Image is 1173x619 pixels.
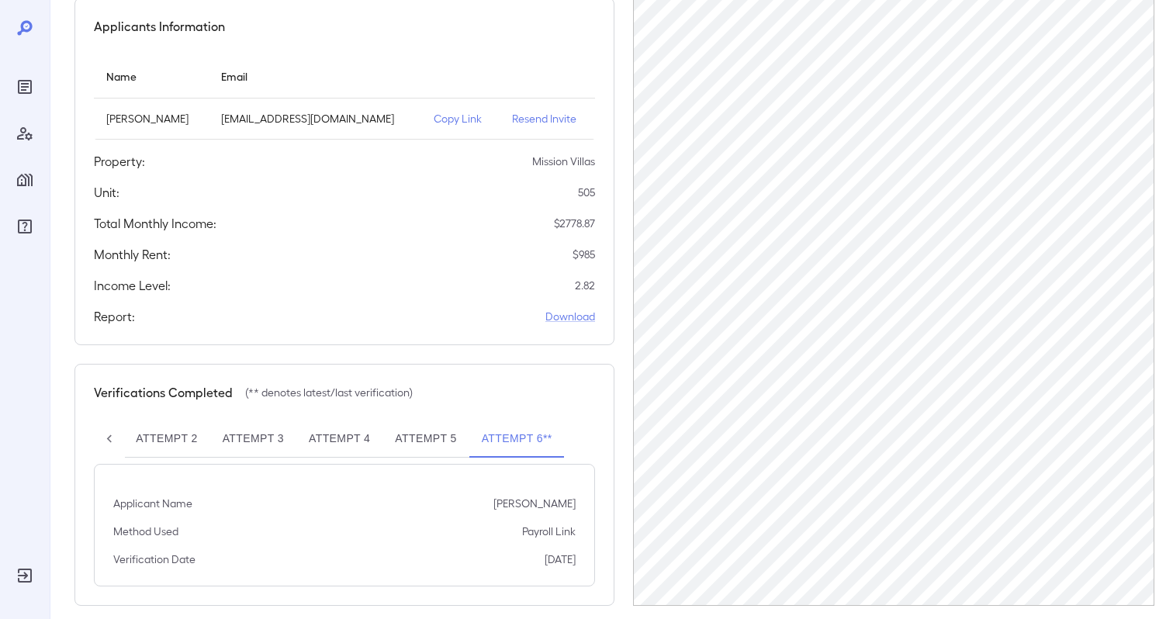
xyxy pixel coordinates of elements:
div: Reports [12,74,37,99]
p: 2.82 [575,278,595,293]
th: Name [94,54,209,99]
p: Method Used [113,524,178,539]
p: [DATE] [545,552,576,567]
p: (** denotes latest/last verification) [245,385,413,400]
button: Attempt 5 [382,420,469,458]
table: simple table [94,54,595,140]
h5: Income Level: [94,276,171,295]
p: [EMAIL_ADDRESS][DOMAIN_NAME] [221,111,409,126]
p: Payroll Link [522,524,576,539]
p: Verification Date [113,552,195,567]
button: Attempt 6** [469,420,565,458]
h5: Property: [94,152,145,171]
h5: Unit: [94,183,119,202]
h5: Total Monthly Income: [94,214,216,233]
p: Applicant Name [113,496,192,511]
div: Manage Properties [12,168,37,192]
p: $ 985 [573,247,595,262]
button: Attempt 3 [210,420,296,458]
div: FAQ [12,214,37,239]
button: Attempt 4 [296,420,382,458]
p: [PERSON_NAME] [493,496,576,511]
p: $ 2778.87 [554,216,595,231]
p: Copy Link [434,111,487,126]
h5: Verifications Completed [94,383,233,402]
p: 505 [578,185,595,200]
h5: Report: [94,307,135,326]
th: Email [209,54,421,99]
a: Download [545,309,595,324]
button: Attempt 2 [123,420,209,458]
div: Log Out [12,563,37,588]
p: Mission Villas [532,154,595,169]
div: Manage Users [12,121,37,146]
p: [PERSON_NAME] [106,111,196,126]
p: Resend Invite [512,111,583,126]
h5: Monthly Rent: [94,245,171,264]
h5: Applicants Information [94,17,225,36]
